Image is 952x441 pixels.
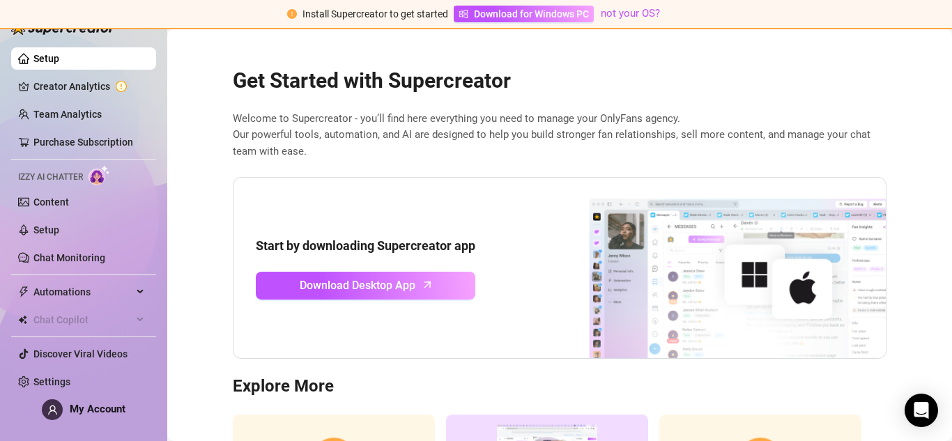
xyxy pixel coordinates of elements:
[474,6,589,22] span: Download for Windows PC
[601,7,660,20] a: not your OS?
[33,109,102,120] a: Team Analytics
[905,394,938,427] div: Open Intercom Messenger
[300,277,415,294] span: Download Desktop App
[18,171,83,184] span: Izzy AI Chatter
[33,137,133,148] a: Purchase Subscription
[33,224,59,235] a: Setup
[459,9,468,19] span: windows
[18,286,29,297] span: thunderbolt
[33,196,69,208] a: Content
[33,348,128,359] a: Discover Viral Videos
[454,6,594,22] a: Download for Windows PC
[233,68,886,94] h2: Get Started with Supercreator
[233,376,886,398] h3: Explore More
[89,165,110,185] img: AI Chatter
[47,405,58,415] span: user
[33,53,59,64] a: Setup
[70,403,125,415] span: My Account
[33,309,132,331] span: Chat Copilot
[233,111,886,160] span: Welcome to Supercreator - you’ll find here everything you need to manage your OnlyFans agency. Ou...
[256,238,475,253] strong: Start by downloading Supercreator app
[302,8,448,20] span: Install Supercreator to get started
[33,281,132,303] span: Automations
[33,252,105,263] a: Chat Monitoring
[18,315,27,325] img: Chat Copilot
[537,178,886,359] img: download app
[287,9,297,19] span: exclamation-circle
[256,272,475,300] a: Download Desktop Apparrow-up
[33,75,145,98] a: Creator Analytics exclamation-circle
[33,376,70,387] a: Settings
[420,277,436,293] span: arrow-up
